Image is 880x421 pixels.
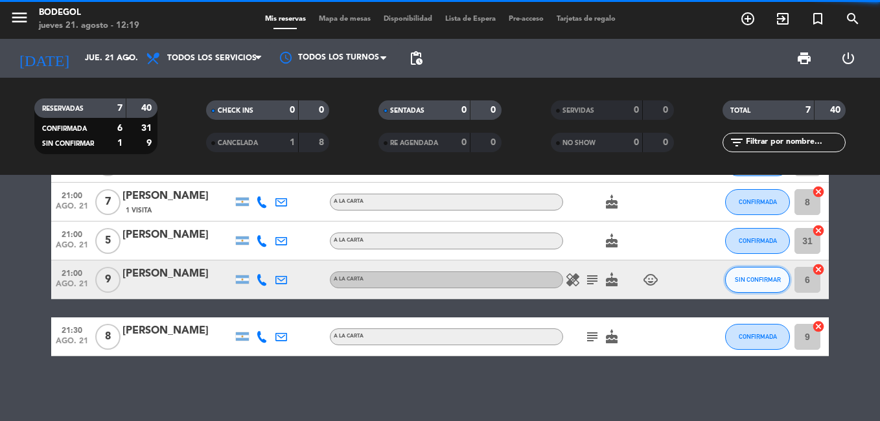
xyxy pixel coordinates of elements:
i: cancel [812,320,825,333]
i: cake [604,329,619,345]
strong: 0 [634,106,639,115]
strong: 6 [117,124,122,133]
strong: 0 [634,138,639,147]
div: [PERSON_NAME] [122,227,233,244]
span: ago. 21 [56,337,88,352]
i: arrow_drop_down [121,51,136,66]
span: 9 [95,267,121,293]
i: subject [585,272,600,288]
span: A LA CARTA [334,199,364,204]
span: 8 [95,324,121,350]
span: 7 [95,189,121,215]
i: cancel [812,224,825,237]
strong: 40 [141,104,154,113]
div: jueves 21. agosto - 12:19 [39,19,139,32]
span: CONFIRMADA [42,126,87,132]
span: 5 [95,228,121,254]
i: child_care [643,272,658,288]
strong: 0 [663,106,671,115]
strong: 0 [491,106,498,115]
span: ago. 21 [56,241,88,256]
span: Mapa de mesas [312,16,377,23]
button: SIN CONFIRMAR [725,267,790,293]
strong: 1 [117,139,122,148]
span: A LA CARTA [334,334,364,339]
i: turned_in_not [810,11,826,27]
span: Todos los servicios [167,54,257,63]
span: SERVIDAS [562,108,594,114]
span: CONFIRMADA [739,333,777,340]
i: cake [604,194,619,210]
span: CONFIRMADA [739,237,777,244]
span: Mis reservas [259,16,312,23]
i: power_settings_new [840,51,856,66]
strong: 0 [663,138,671,147]
span: SIN CONFIRMAR [735,276,781,283]
strong: 7 [805,106,811,115]
i: menu [10,8,29,27]
span: A LA CARTA [334,277,364,282]
button: CONFIRMADA [725,324,790,350]
i: cake [604,272,619,288]
strong: 0 [319,106,327,115]
button: menu [10,8,29,32]
i: add_circle_outline [740,11,756,27]
i: cake [604,233,619,249]
button: CONFIRMADA [725,189,790,215]
div: [PERSON_NAME] [122,323,233,339]
strong: 40 [830,106,843,115]
span: 21:00 [56,265,88,280]
span: 1 Visita [126,205,152,216]
span: SENTADAS [390,108,424,114]
span: TOTAL [730,108,750,114]
span: 21:00 [56,226,88,241]
span: A LA CARTA [334,238,364,243]
strong: 7 [117,104,122,113]
span: RE AGENDADA [390,140,438,146]
i: subject [585,329,600,345]
span: 21:00 [56,187,88,202]
strong: 0 [491,138,498,147]
span: RESERVADAS [42,106,84,112]
strong: 0 [290,106,295,115]
div: Bodegol [39,6,139,19]
i: cancel [812,185,825,198]
span: ago. 21 [56,280,88,295]
div: [PERSON_NAME] [122,188,233,205]
div: [PERSON_NAME] [122,266,233,282]
strong: 0 [461,106,467,115]
span: print [796,51,812,66]
span: CONFIRMADA [739,198,777,205]
strong: 31 [141,124,154,133]
strong: 9 [146,139,154,148]
input: Filtrar por nombre... [745,135,845,150]
span: Tarjetas de regalo [550,16,622,23]
span: Disponibilidad [377,16,439,23]
span: 21:30 [56,322,88,337]
i: [DATE] [10,44,78,73]
i: healing [565,272,581,288]
span: pending_actions [408,51,424,66]
i: exit_to_app [775,11,791,27]
span: ago. 21 [56,202,88,217]
i: cancel [812,263,825,276]
i: filter_list [729,135,745,150]
span: NO SHOW [562,140,596,146]
span: SIN CONFIRMAR [42,141,94,147]
button: CONFIRMADA [725,228,790,254]
span: Lista de Espera [439,16,502,23]
div: LOG OUT [826,39,870,78]
i: search [845,11,861,27]
strong: 0 [461,138,467,147]
span: CHECK INS [218,108,253,114]
span: Pre-acceso [502,16,550,23]
span: CANCELADA [218,140,258,146]
strong: 1 [290,138,295,147]
strong: 8 [319,138,327,147]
